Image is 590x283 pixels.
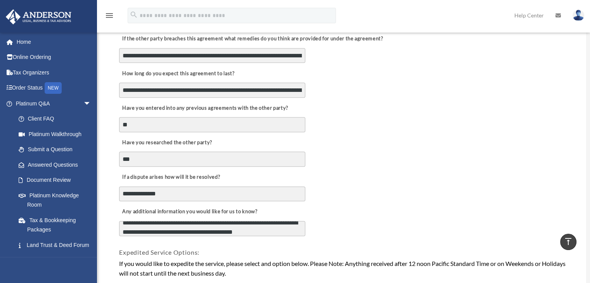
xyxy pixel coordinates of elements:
a: Platinum Q&Aarrow_drop_down [5,96,103,111]
label: Have you researched the other party? [119,137,214,148]
a: Document Review [11,173,99,188]
label: Have you entered into any previous agreements with the other party? [119,103,290,114]
a: Submit a Question [11,142,103,157]
a: Order StatusNEW [5,80,103,96]
a: Platinum Knowledge Room [11,188,103,212]
a: Portal Feedback [11,253,103,268]
img: Anderson Advisors Platinum Portal [3,9,74,24]
a: Land Trust & Deed Forum [11,237,103,253]
label: Any additional information you would like for us to know? [119,207,259,217]
i: search [130,10,138,19]
img: User Pic [573,10,584,21]
i: menu [105,11,114,20]
span: Expedited Service Options: [119,248,199,256]
a: vertical_align_top [560,234,576,250]
div: NEW [45,82,62,94]
div: If you would like to expedite the service, please select and option below. Please Note: Anything ... [119,259,566,278]
label: If a dispute arises how will it be resolved? [119,172,222,183]
a: Tax & Bookkeeping Packages [11,212,103,237]
i: vertical_align_top [564,237,573,246]
a: Tax Organizers [5,65,103,80]
label: If the other party breaches this agreement what remedies do you think are provided for under the ... [119,34,385,45]
label: How long do you expect this agreement to last? [119,68,236,79]
a: Answered Questions [11,157,103,173]
a: Home [5,34,103,50]
span: arrow_drop_down [83,96,99,112]
a: Platinum Walkthrough [11,126,103,142]
a: Online Ordering [5,50,103,65]
a: menu [105,14,114,20]
a: Client FAQ [11,111,103,127]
